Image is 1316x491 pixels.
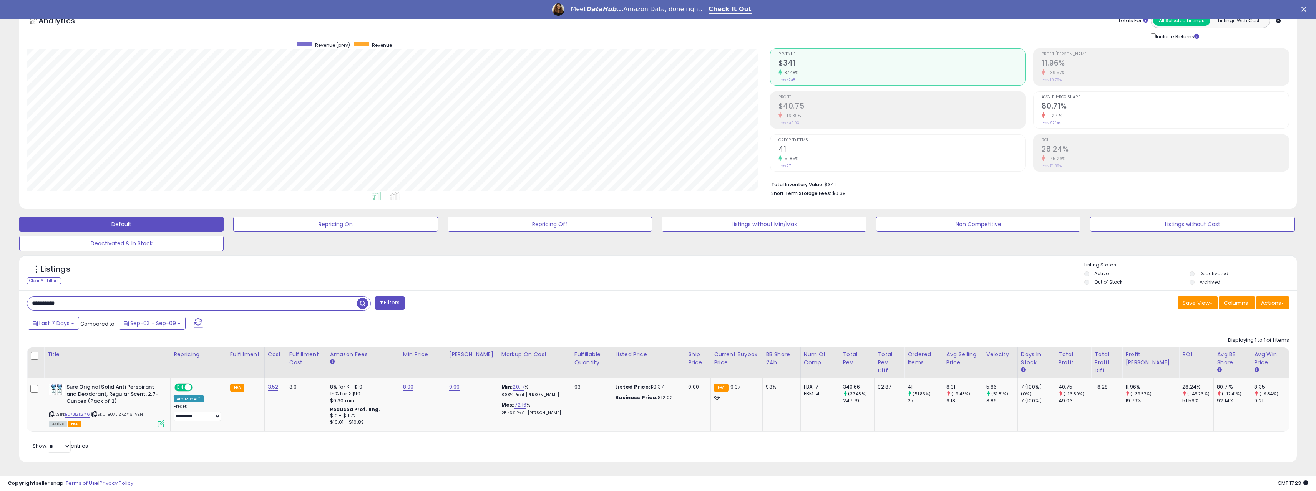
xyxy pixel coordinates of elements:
div: seller snap | | [8,480,133,487]
p: 25.43% Profit [PERSON_NAME] [501,410,565,416]
div: 15% for > $10 [330,390,394,397]
div: 7 (100%) [1021,384,1055,390]
span: Show: entries [33,442,88,450]
small: (51.81%) [991,391,1008,397]
button: Listings With Cost [1210,16,1267,26]
div: FBA: 7 [804,384,834,390]
small: -39.57% [1045,70,1065,76]
small: Avg Win Price. [1254,367,1259,374]
small: (-9.34%) [1260,391,1278,397]
small: 51.85% [782,156,798,162]
div: $12.02 [615,394,679,401]
div: Repricing [174,350,224,359]
small: (-16.89%) [1064,391,1084,397]
div: 40.75 [1059,384,1091,390]
div: Cost [268,350,283,359]
th: The percentage added to the cost of goods (COGS) that forms the calculator for Min & Max prices. [498,347,571,378]
span: OFF [191,384,204,391]
small: Prev: 27 [778,164,791,168]
div: 49.03 [1059,397,1091,404]
p: 8.88% Profit [PERSON_NAME] [501,392,565,398]
small: Prev: $248 [778,78,795,82]
div: 3.9 [289,384,321,390]
a: Terms of Use [66,479,98,487]
span: Sep-03 - Sep-09 [130,319,176,327]
div: Title [47,350,167,359]
div: 28.24% [1182,384,1213,390]
div: Amazon Fees [330,350,397,359]
div: Fulfillable Quantity [574,350,609,367]
div: 19.79% [1125,397,1179,404]
small: (37.48%) [848,391,867,397]
div: $10 - $11.72 [330,413,394,419]
span: $0.39 [832,190,846,197]
div: Current Buybox Price [714,350,759,367]
img: Profile image for Georgie [552,3,564,16]
div: 51.59% [1182,397,1213,404]
button: Listings without Min/Max [662,217,866,232]
div: 92.14% [1217,397,1251,404]
span: Ordered Items [778,138,1026,142]
small: Prev: 19.79% [1042,78,1062,82]
i: DataHub... [586,5,623,13]
span: 2025-09-17 17:23 GMT [1278,479,1308,487]
div: Total Profit Diff. [1094,350,1119,375]
div: $9.37 [615,384,679,390]
small: Days In Stock. [1021,367,1026,374]
small: FBA [230,384,244,392]
div: 8.35 [1254,384,1289,390]
span: | SKU: B07J1ZKZY6-VEN [91,411,143,417]
span: Revenue [778,52,1026,56]
small: (51.85%) [913,391,931,397]
span: Compared to: [80,320,116,327]
span: Columns [1224,299,1248,307]
small: FBA [714,384,728,392]
h2: 28.24% [1042,145,1289,155]
div: % [501,402,565,416]
button: Deactivated & In Stock [19,236,224,251]
span: Profit [778,95,1026,99]
div: ROI [1182,350,1210,359]
div: Listed Price [615,350,682,359]
a: 72.16 [514,401,526,409]
div: Min Price [403,350,443,359]
div: Amazon AI * [174,395,204,402]
a: 8.00 [403,383,414,391]
div: 41 [908,384,943,390]
span: ROI [1042,138,1289,142]
small: Prev: $49.03 [778,121,799,125]
span: Revenue [372,42,392,48]
label: Deactivated [1200,270,1228,277]
div: Total Rev. Diff. [878,350,901,375]
div: 7 (100%) [1021,397,1055,404]
button: Listings without Cost [1090,217,1294,232]
div: Totals For [1118,17,1148,25]
b: Total Inventory Value: [771,181,823,188]
b: Short Term Storage Fees: [771,190,831,197]
div: Profit [PERSON_NAME] [1125,350,1176,367]
h2: 80.71% [1042,102,1289,112]
a: B07J1ZKZY6 [65,411,90,418]
button: Non Competitive [876,217,1080,232]
div: 9.18 [946,397,983,404]
div: 11.96% [1125,384,1179,390]
strong: Copyright [8,479,36,487]
small: -45.26% [1045,156,1065,162]
a: Privacy Policy [100,479,133,487]
div: 9.21 [1254,397,1289,404]
div: FBM: 4 [804,390,834,397]
div: -8.28 [1094,384,1116,390]
label: Out of Stock [1094,279,1122,285]
div: 93 [574,384,606,390]
small: Avg BB Share. [1217,367,1221,374]
small: Prev: 51.59% [1042,164,1062,168]
div: Preset: [174,404,221,421]
h5: Listings [41,264,70,275]
div: Ship Price [688,350,707,367]
div: Close [1301,7,1309,12]
a: 9.99 [449,383,460,391]
div: Avg Selling Price [946,350,980,367]
div: Velocity [986,350,1014,359]
label: Archived [1200,279,1220,285]
div: 247.79 [843,397,875,404]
